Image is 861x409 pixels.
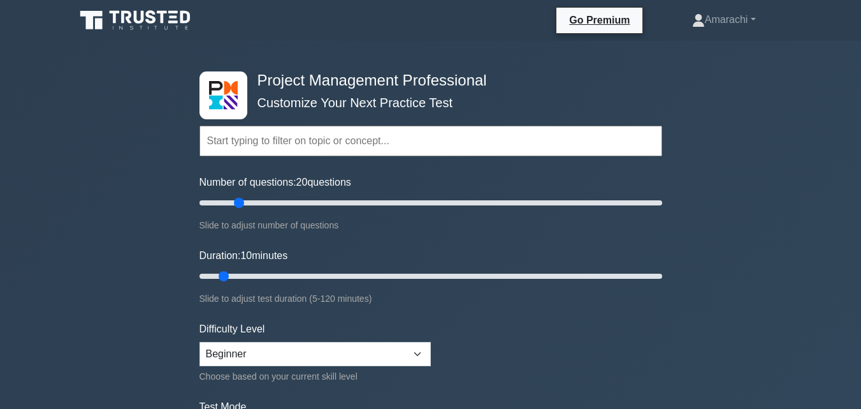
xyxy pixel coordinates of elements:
label: Duration: minutes [199,248,288,264]
div: Slide to adjust number of questions [199,218,662,233]
a: Go Premium [561,12,637,28]
a: Amarachi [662,7,786,33]
label: Number of questions: questions [199,175,351,190]
span: 20 [296,177,308,188]
h4: Project Management Professional [252,71,600,90]
span: 10 [240,250,252,261]
div: Slide to adjust test duration (5-120 minutes) [199,291,662,306]
div: Choose based on your current skill level [199,369,431,384]
input: Start typing to filter on topic or concept... [199,126,662,156]
label: Difficulty Level [199,322,265,337]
